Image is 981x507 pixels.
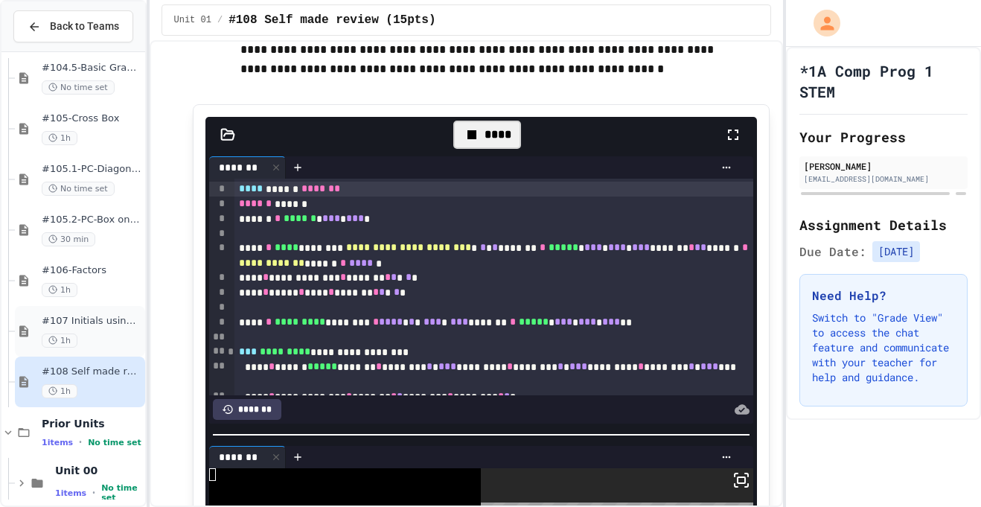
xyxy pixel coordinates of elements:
span: #106-Factors [42,264,142,277]
span: 1h [42,283,77,297]
span: #105.1-PC-Diagonal line [42,163,142,176]
span: 30 min [42,232,95,246]
h1: *1A Comp Prog 1 STEM [799,60,968,102]
span: / [217,14,223,26]
span: #108 Self made review (15pts) [229,11,435,29]
span: Unit 01 [174,14,211,26]
span: No time set [101,483,141,503]
h2: Your Progress [799,127,968,147]
span: No time set [42,80,115,95]
span: Unit 00 [55,464,142,477]
h2: Assignment Details [799,214,968,235]
p: Switch to "Grade View" to access the chat feature and communicate with your teacher for help and ... [812,310,955,385]
h3: Need Help? [812,287,955,304]
span: [DATE] [872,241,920,262]
span: • [79,436,82,448]
span: 1h [42,384,77,398]
span: • [92,487,95,499]
button: Back to Teams [13,10,133,42]
span: No time set [88,438,141,447]
span: 1 items [42,438,73,447]
span: #107 Initials using shapes [42,315,142,328]
span: #105.2-PC-Box on Box [42,214,142,226]
span: Back to Teams [50,19,119,34]
span: 1h [42,131,77,145]
span: #104.5-Basic Graphics Review [42,62,142,74]
span: #108 Self made review (15pts) [42,366,142,378]
span: Prior Units [42,417,142,430]
span: #105-Cross Box [42,112,142,125]
div: [PERSON_NAME] [804,159,963,173]
span: 1 items [55,488,86,498]
div: [EMAIL_ADDRESS][DOMAIN_NAME] [804,173,963,185]
span: 1h [42,334,77,348]
span: Due Date: [799,243,866,261]
span: No time set [42,182,115,196]
div: My Account [798,6,844,40]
